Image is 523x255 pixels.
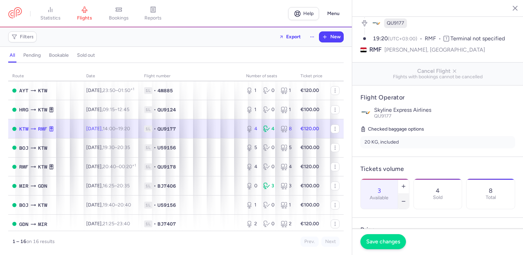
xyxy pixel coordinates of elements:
h5: Checked baggage options [360,125,515,133]
button: Menu [323,7,344,20]
span: 1L [144,87,152,94]
strong: 1 – 16 [12,239,26,244]
strong: €120.00 [301,164,319,170]
span: KTW [38,106,47,113]
span: [DATE], [86,183,130,189]
span: 1L [144,220,152,227]
div: 1 [281,106,292,113]
a: reports [136,6,170,21]
span: • [154,125,156,132]
span: MIR [38,220,47,228]
th: Ticket price [296,71,327,81]
h4: all [10,52,15,58]
span: [DATE], [86,107,129,112]
th: route [8,71,82,81]
time: 20:35 [117,183,130,189]
span: – [103,221,130,227]
div: 5 [281,144,292,151]
strong: €120.00 [301,126,319,132]
time: 09:15 [103,107,115,112]
time: 20:40 [103,164,116,170]
div: 8 [281,125,292,132]
span: [DATE], [86,88,134,93]
div: 3 [263,183,275,189]
span: 1L [144,202,152,209]
span: – [103,107,129,112]
span: [DATE], [86,221,130,227]
strong: €100.00 [301,183,319,189]
div: 1 [246,87,258,94]
button: Next [321,237,340,247]
div: 4 [263,125,275,132]
span: QU9124 [157,106,176,113]
span: – [103,202,131,208]
h4: bookable [49,52,69,58]
span: flights [77,15,92,21]
a: bookings [102,6,136,21]
h4: pending [23,52,41,58]
time: 21:25 [103,221,114,227]
span: Flights with bookings cannot be cancelled [358,74,518,80]
span: – [103,126,130,132]
figure: QU airline logo [372,18,381,28]
time: 14:00 [103,126,115,132]
a: statistics [33,6,67,21]
p: 8 [489,187,493,194]
div: 4 [246,163,258,170]
strong: €120.00 [301,221,319,227]
span: • [154,183,156,189]
strong: €100.00 [301,202,319,208]
button: Save changes [360,234,406,249]
button: Prev. [301,237,319,247]
button: New [319,32,343,42]
sup: +1 [130,87,134,91]
span: 4M885 [157,87,173,94]
div: 1 [281,202,292,209]
span: Terminal not specified [450,35,505,42]
span: T [444,36,449,41]
h4: Flight Operator [360,94,515,102]
li: 20 KG, included [360,136,515,148]
div: 0 [246,183,258,189]
span: BOJ [19,201,28,209]
span: • [154,144,156,151]
time: 19:20 [118,126,130,132]
div: 5 [246,144,258,151]
h4: sold out [77,52,95,58]
span: KTW [38,201,47,209]
span: KTW [38,144,47,152]
time: 19:30 [103,145,115,150]
p: 4 [436,187,439,194]
span: [DATE], [86,202,131,208]
div: 2 [281,220,292,227]
time: 00:20 [119,164,136,170]
span: reports [144,15,162,21]
span: – [103,164,136,170]
sup: +1 [132,163,136,167]
span: BOJ [19,144,28,152]
span: HRG [19,106,28,113]
strong: €100.00 [301,145,319,150]
strong: €120.00 [301,88,319,93]
span: 1L [144,106,152,113]
a: Help [288,7,319,20]
span: QU9177 [157,125,176,132]
span: Help [303,11,314,16]
span: Save changes [366,239,400,245]
span: 1L [144,144,152,151]
h4: Tickets volume [360,165,515,173]
span: [DATE], [86,145,130,150]
span: Cancel Flight [358,68,518,74]
div: 0 [263,202,275,209]
button: Export [275,31,305,42]
h4: Price [360,226,515,234]
span: RMF [19,163,28,171]
div: 0 [263,106,275,113]
span: QU9177 [387,20,404,27]
span: AYT [19,87,28,94]
span: – [103,145,130,150]
time: 23:40 [117,221,130,227]
span: • [154,202,156,209]
span: [DATE], [86,126,130,132]
span: • [154,106,156,113]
